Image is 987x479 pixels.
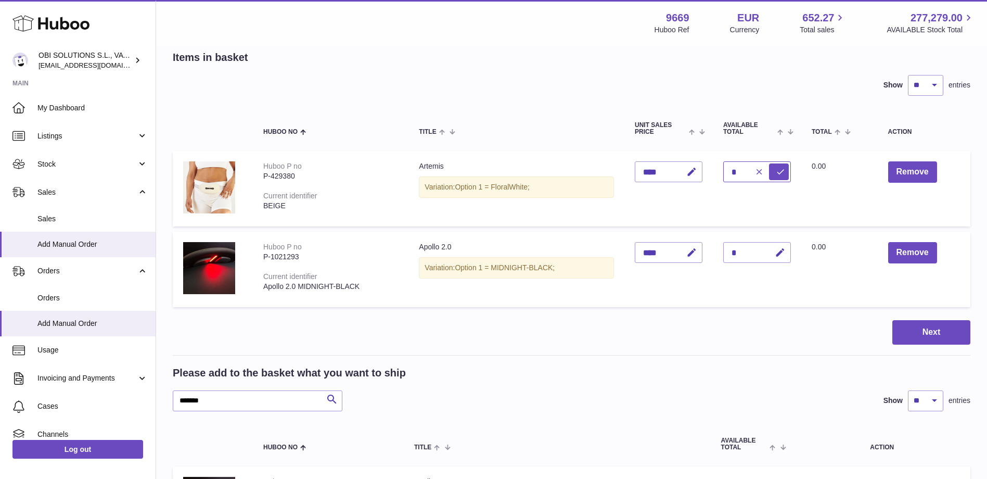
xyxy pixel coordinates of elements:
[883,396,903,406] label: Show
[12,53,28,68] img: internalAdmin-9669@internal.huboo.com
[800,11,846,35] a: 652.27 Total sales
[887,11,975,35] a: 277,279.00 AVAILABLE Stock Total
[892,320,970,345] button: Next
[183,242,235,294] img: Apollo 2.0
[414,444,431,451] span: Title
[263,192,317,200] div: Current identifier
[948,396,970,406] span: entries
[263,171,398,181] div: P-429380
[883,80,903,90] label: Show
[173,51,248,65] h2: Items in basket
[911,11,963,25] span: 277,279.00
[37,345,148,355] span: Usage
[730,25,760,35] div: Currency
[655,25,689,35] div: Huboo Ref
[419,129,436,135] span: Title
[12,440,143,459] a: Log out
[263,162,302,170] div: Huboo P no
[263,444,298,451] span: Huboo no
[37,187,137,197] span: Sales
[419,257,614,279] div: Variation:
[802,11,834,25] span: 652.27
[39,61,153,69] span: [EMAIL_ADDRESS][DOMAIN_NAME]
[888,242,937,263] button: Remove
[635,122,686,135] span: Unit Sales Price
[723,122,775,135] span: AVAILABLE Total
[37,214,148,224] span: Sales
[37,103,148,113] span: My Dashboard
[37,430,148,439] span: Channels
[39,51,132,70] div: OBI SOLUTIONS S.L., VAT: B70911078
[888,161,937,183] button: Remove
[812,243,826,251] span: 0.00
[455,183,530,191] span: Option 1 = FloralWhite;
[800,25,846,35] span: Total sales
[183,161,235,213] img: Artemis
[737,11,759,25] strong: EUR
[888,129,960,135] div: Action
[263,201,398,211] div: BEIGE
[887,25,975,35] span: AVAILABLE Stock Total
[37,240,148,249] span: Add Manual Order
[37,293,148,303] span: Orders
[173,366,406,380] h2: Please add to the basket what you want to ship
[37,401,148,411] span: Cases
[263,252,398,262] div: P-1021293
[263,272,317,281] div: Current identifier
[794,427,970,461] th: Action
[408,232,624,307] td: Apollo 2.0
[812,129,832,135] span: Total
[666,11,689,25] strong: 9669
[812,162,826,170] span: 0.00
[419,177,614,198] div: Variation:
[37,319,148,329] span: Add Manual Order
[37,266,137,276] span: Orders
[455,263,555,272] span: Option 1 = MIDNIGHT-BLACK;
[263,129,298,135] span: Huboo no
[408,151,624,226] td: Artemis
[37,159,137,169] span: Stock
[721,437,767,451] span: AVAILABLE Total
[37,373,137,383] span: Invoicing and Payments
[263,282,398,292] div: Apollo 2.0 MIDNIGHT-BLACK
[948,80,970,90] span: entries
[263,243,302,251] div: Huboo P no
[37,131,137,141] span: Listings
